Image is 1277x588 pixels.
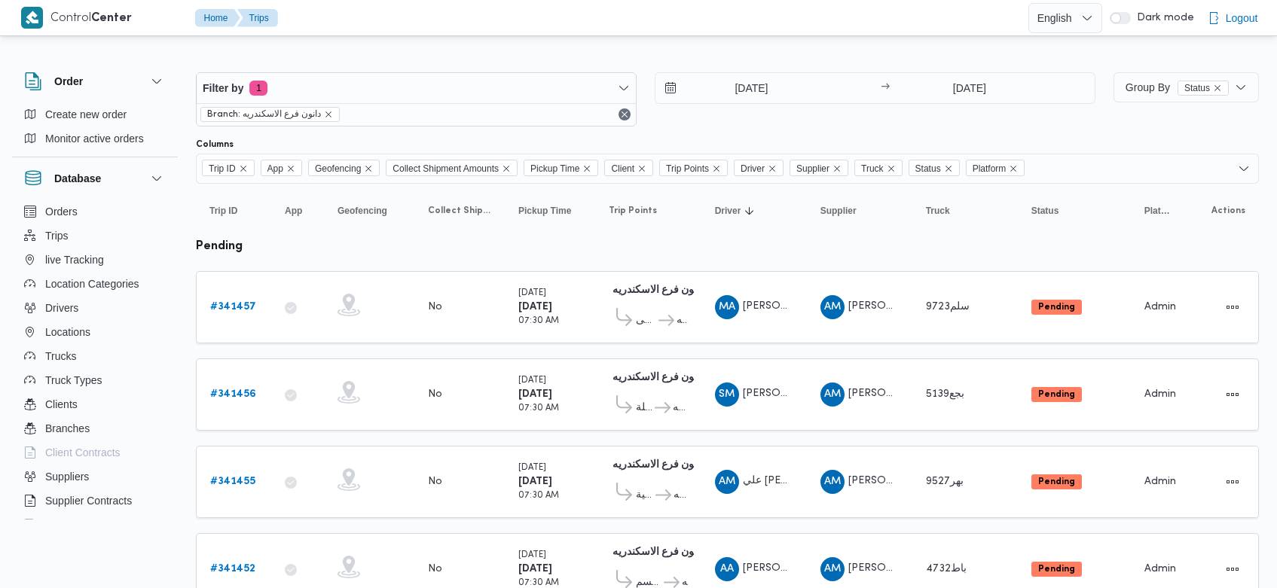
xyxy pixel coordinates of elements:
div: Saad Muhammad Yousf [715,382,739,407]
button: Trips [18,224,172,248]
span: Truck [926,205,950,217]
button: Remove Status from selection in this group [944,164,953,173]
span: [PERSON_NAME][DATE] ال[PERSON_NAME] [743,563,961,573]
div: Mahmood Ahmad Mbark [715,295,739,319]
span: Collect Shipment Amounts [386,160,518,176]
span: [PERSON_NAME] [848,476,934,486]
span: MA [719,295,735,319]
b: دانون فرع الاسكندريه [613,547,704,557]
span: Client Contracts [45,443,121,462]
svg: Sorted in descending order [744,205,756,217]
span: AM [824,382,841,407]
button: Logout [1202,3,1264,33]
label: Columns [196,139,234,151]
span: Dark mode [1131,12,1194,24]
button: Truck [920,199,1010,223]
span: App [285,205,302,217]
div: No [428,475,442,489]
button: remove selected entity [324,110,333,119]
button: Trips [237,9,278,27]
button: Client Contracts [18,440,172,465]
span: Pickup Time [518,205,571,217]
button: Remove Client from selection in this group [637,164,646,173]
span: [PERSON_NAME] [743,301,829,311]
b: Center [91,13,132,24]
span: Status [1031,205,1059,217]
div: Ahmad Alsaid Rmdhan Alsaid Khalaf [715,557,739,581]
span: Logout [1226,9,1258,27]
span: Pending [1031,562,1082,577]
span: Pending [1031,300,1082,315]
span: Status [915,160,941,177]
button: Actions [1220,557,1245,581]
small: 07:30 AM [518,317,559,325]
b: دانون فرع الاسكندريه [613,460,704,470]
b: دانون فرع الاسكندريه [613,285,704,295]
b: دانون فرع الاسكندريه [613,373,704,382]
button: Order [24,72,166,90]
span: AM [719,470,735,494]
button: Remove [616,105,634,123]
a: #341455 [210,473,255,491]
button: Status [1025,199,1123,223]
span: Branches [45,419,90,437]
button: Filter by1 active filters [197,73,636,103]
h3: Order [54,72,83,90]
button: live Tracking [18,248,172,272]
button: Open list of options [1238,163,1250,175]
span: Truck Types [45,371,102,389]
small: 07:30 AM [518,579,559,587]
span: Group By Status [1126,81,1229,93]
span: AM [824,295,841,319]
b: # 341455 [210,477,255,486]
span: [PERSON_NAME] [848,388,934,398]
button: Geofencing [331,199,407,223]
span: Filter by [203,79,243,97]
a: #341452 [210,560,255,578]
button: Remove Truck from selection in this group [887,164,896,173]
span: Collect Shipment Amounts [393,160,499,177]
span: Pending [1031,387,1082,402]
button: Locations [18,320,172,344]
button: Create new order [18,102,172,126]
div: No [428,300,442,314]
span: Suppliers [45,468,89,486]
span: قسم باب شرقى [636,312,656,330]
span: دانون فرع الاسكندريه [673,399,687,417]
small: [DATE] [518,464,546,472]
span: Trip Points [609,205,657,217]
b: # 341457 [210,302,256,312]
b: [DATE] [518,302,552,312]
span: Platform [1144,205,1170,217]
span: Branch: دانون فرع الاسكندريه [207,108,321,121]
span: Supplier [796,160,829,177]
span: Platform [966,160,1025,176]
small: 07:30 AM [518,492,559,500]
div: Ahmad Muhammad Wsal Alshrqaoi [820,295,845,319]
span: Supplier [790,160,848,176]
span: Truck [854,160,903,176]
a: #341457 [210,298,256,316]
span: Client [604,160,653,176]
b: pending [196,241,243,252]
span: [PERSON_NAME] [848,301,934,311]
span: AM [824,470,841,494]
span: Trip ID [202,160,255,176]
span: Pickup Time [530,160,579,177]
span: SM [719,382,735,407]
input: Press the down key to open a popover containing a calendar. [655,73,826,103]
button: Supplier [814,199,905,223]
b: Pending [1038,303,1075,312]
h3: Database [54,169,101,187]
span: App [261,160,302,176]
button: Trip ID [203,199,264,223]
button: Actions [1220,470,1245,494]
span: Trucks [45,347,76,365]
span: Monitor active orders [45,129,144,148]
small: 07:30 AM [518,404,559,413]
iframe: chat widget [15,528,63,573]
small: [DATE] [518,289,546,297]
b: Pending [1038,477,1075,486]
span: Platform [973,160,1007,177]
span: Supplier [820,205,857,217]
